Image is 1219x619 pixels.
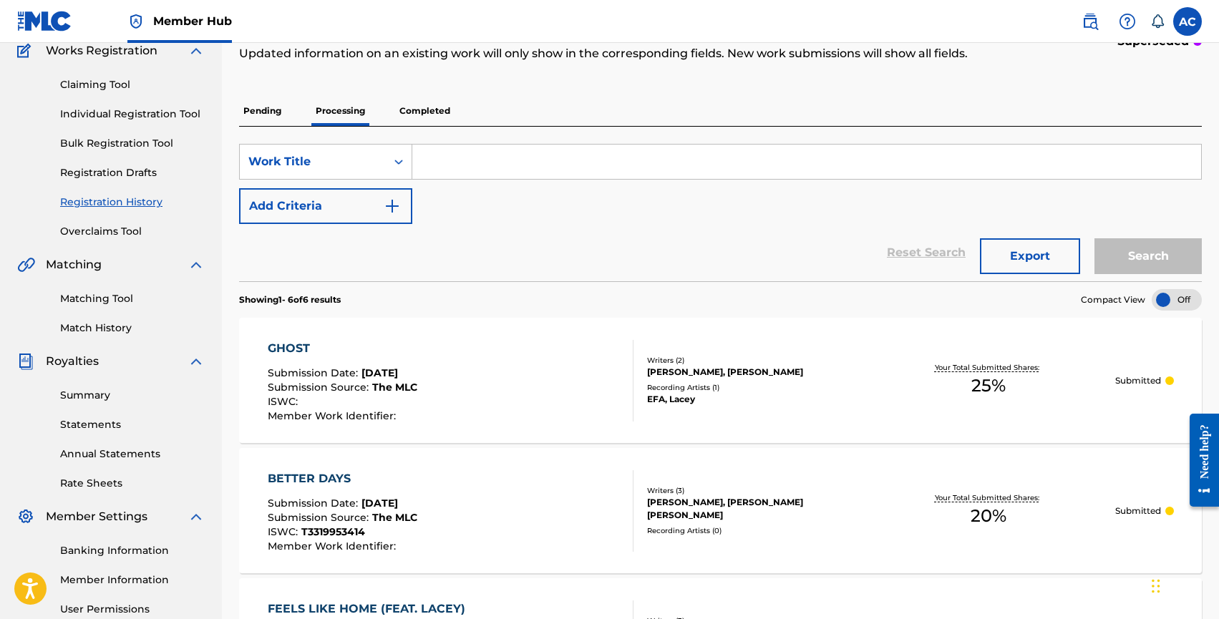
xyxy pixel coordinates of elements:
[60,195,205,210] a: Registration History
[17,508,34,525] img: Member Settings
[239,45,981,62] p: Updated information on an existing work will only show in the corresponding fields. New work subm...
[268,470,417,487] div: BETTER DAYS
[60,107,205,122] a: Individual Registration Tool
[60,476,205,491] a: Rate Sheets
[395,96,455,126] p: Completed
[17,11,72,31] img: MLC Logo
[268,409,399,422] span: Member Work Identifier :
[268,340,417,357] div: GHOST
[268,511,372,524] span: Submission Source :
[188,508,205,525] img: expand
[1147,550,1219,619] div: Widget chat
[127,13,145,30] img: Top Rightsholder
[60,417,205,432] a: Statements
[980,238,1080,274] button: Export
[239,96,286,126] p: Pending
[46,353,99,370] span: Royalties
[60,77,205,92] a: Claiming Tool
[239,144,1202,281] form: Search Form
[153,13,232,29] span: Member Hub
[17,42,36,59] img: Works Registration
[17,256,35,273] img: Matching
[239,318,1202,443] a: GHOSTSubmission Date:[DATE]Submission Source:The MLCISWC:Member Work Identifier:Writers (2)[PERSO...
[239,448,1202,573] a: BETTER DAYSSubmission Date:[DATE]Submission Source:The MLCISWC:T3319953414Member Work Identifier:...
[248,153,377,170] div: Work Title
[46,42,157,59] span: Works Registration
[1115,374,1161,387] p: Submitted
[239,293,341,306] p: Showing 1 - 6 of 6 results
[1179,403,1219,518] iframe: Resource Center
[1173,7,1202,36] div: User Menu
[60,291,205,306] a: Matching Tool
[971,503,1006,529] span: 20 %
[301,525,365,538] span: T3319953414
[46,508,147,525] span: Member Settings
[361,366,398,379] span: [DATE]
[188,42,205,59] img: expand
[361,497,398,510] span: [DATE]
[268,497,361,510] span: Submission Date :
[268,525,301,538] span: ISWC :
[1082,13,1099,30] img: search
[647,393,862,406] div: EFA, Lacey
[268,381,372,394] span: Submission Source :
[372,381,417,394] span: The MLC
[17,353,34,370] img: Royalties
[647,366,862,379] div: [PERSON_NAME], [PERSON_NAME]
[1147,550,1219,619] iframe: Chat Widget
[60,224,205,239] a: Overclaims Tool
[647,525,862,536] div: Recording Artists ( 0 )
[268,366,361,379] span: Submission Date :
[1113,7,1142,36] div: Help
[46,256,102,273] span: Matching
[1152,565,1160,608] div: Trascina
[1150,14,1165,29] div: Notifications
[1081,293,1145,306] span: Compact View
[60,447,205,462] a: Annual Statements
[1119,13,1136,30] img: help
[311,96,369,126] p: Processing
[971,373,1006,399] span: 25 %
[268,600,472,618] div: FEELS LIKE HOME (FEAT. LACEY)
[188,256,205,273] img: expand
[188,353,205,370] img: expand
[647,496,862,522] div: [PERSON_NAME], [PERSON_NAME] [PERSON_NAME]
[935,362,1043,373] p: Your Total Submitted Shares:
[60,602,205,617] a: User Permissions
[60,388,205,403] a: Summary
[647,382,862,393] div: Recording Artists ( 1 )
[372,511,417,524] span: The MLC
[60,543,205,558] a: Banking Information
[60,136,205,151] a: Bulk Registration Tool
[384,198,401,215] img: 9d2ae6d4665cec9f34b9.svg
[1076,7,1104,36] a: Public Search
[1115,505,1161,517] p: Submitted
[60,165,205,180] a: Registration Drafts
[60,572,205,588] a: Member Information
[935,492,1043,503] p: Your Total Submitted Shares:
[647,355,862,366] div: Writers ( 2 )
[239,188,412,224] button: Add Criteria
[60,321,205,336] a: Match History
[268,395,301,408] span: ISWC :
[268,540,399,552] span: Member Work Identifier :
[647,485,862,496] div: Writers ( 3 )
